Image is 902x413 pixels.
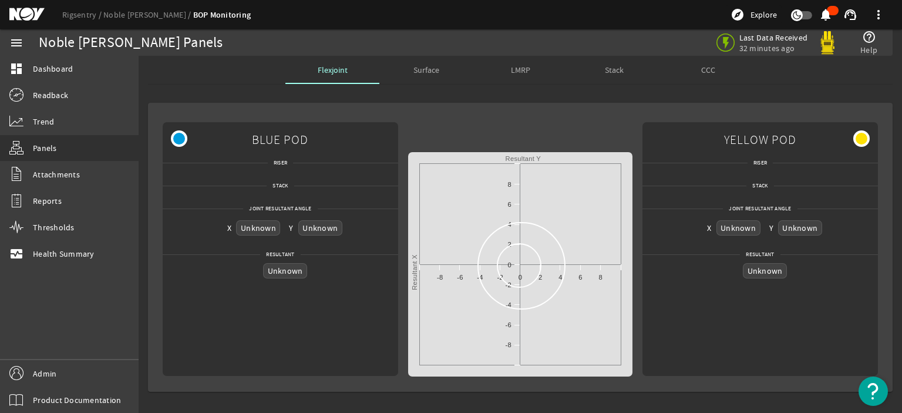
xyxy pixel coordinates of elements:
[769,222,773,234] div: Y
[9,36,23,50] mat-icon: menu
[598,274,602,281] text: 8
[505,155,541,162] text: Resultant Y
[39,37,223,49] div: Noble [PERSON_NAME] Panels
[33,248,95,260] span: Health Summary
[740,249,780,260] span: Resultant
[739,43,808,53] span: 32 minutes ago
[103,9,193,20] a: Noble [PERSON_NAME]
[505,321,511,328] text: -6
[819,8,833,22] mat-icon: notifications
[236,220,280,235] div: Unknown
[33,195,62,207] span: Reports
[260,249,300,260] span: Resultant
[193,9,251,21] a: BOP Monitoring
[507,221,511,228] text: 4
[252,126,308,153] span: BLUE POD
[33,368,56,380] span: Admin
[864,1,893,29] button: more_vert
[9,247,23,261] mat-icon: monitor_heart
[778,220,822,235] div: Unknown
[33,394,121,406] span: Product Documentation
[750,9,777,21] span: Explore
[724,126,796,153] span: YELLOW POD
[298,220,342,235] div: Unknown
[862,30,876,44] mat-icon: help_outline
[505,341,511,348] text: -8
[726,5,782,24] button: Explore
[243,203,317,214] span: Joint Resultant Angle
[318,66,348,74] span: Flexjoint
[263,263,307,278] div: Unknown
[511,66,530,74] span: LMRP
[33,116,54,127] span: Trend
[268,157,293,169] span: Riser
[477,274,483,281] text: -4
[578,274,582,281] text: 6
[707,222,711,234] div: X
[457,274,463,281] text: -6
[816,31,839,55] img: Yellowpod.svg
[701,66,715,74] span: CCC
[9,62,23,76] mat-icon: dashboard
[748,157,773,169] span: Riser
[267,180,294,192] span: Stack
[62,9,103,20] a: Rigsentry
[507,181,511,188] text: 8
[860,44,877,56] span: Help
[411,254,418,290] text: Resultant X
[33,142,57,154] span: Panels
[743,263,787,278] div: Unknown
[739,32,808,43] span: Last Data Received
[605,66,624,74] span: Stack
[33,89,68,101] span: Readback
[227,222,231,234] div: X
[33,169,80,180] span: Attachments
[507,201,511,208] text: 6
[731,8,745,22] mat-icon: explore
[289,222,293,234] div: Y
[859,377,888,406] button: Open Resource Center
[723,203,797,214] span: Joint Resultant Angle
[746,180,773,192] span: Stack
[33,63,73,75] span: Dashboard
[33,221,75,233] span: Thresholds
[843,8,857,22] mat-icon: support_agent
[413,66,439,74] span: Surface
[437,274,443,281] text: -8
[716,220,760,235] div: Unknown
